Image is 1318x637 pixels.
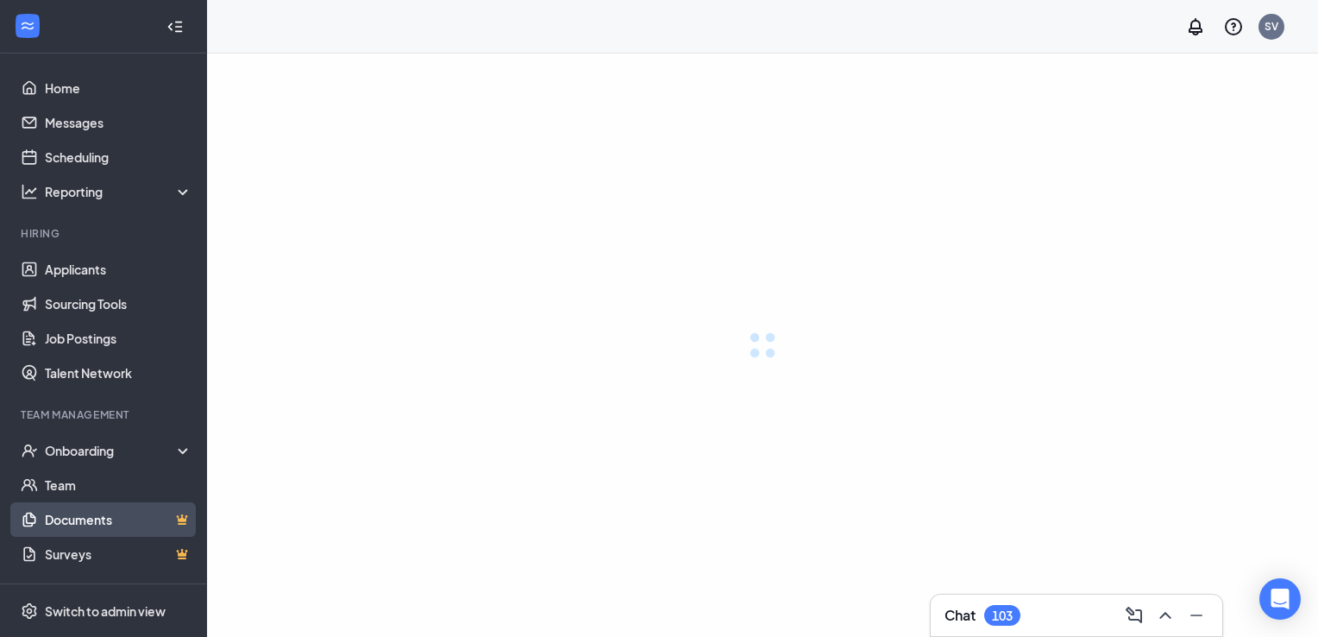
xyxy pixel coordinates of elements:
[1265,19,1278,34] div: SV
[1119,602,1146,629] button: ComposeMessage
[21,226,189,241] div: Hiring
[21,407,189,422] div: Team Management
[19,17,36,35] svg: WorkstreamLogo
[1185,16,1206,37] svg: Notifications
[45,252,192,287] a: Applicants
[45,183,193,200] div: Reporting
[1124,605,1145,626] svg: ComposeMessage
[45,321,192,356] a: Job Postings
[1223,16,1244,37] svg: QuestionInfo
[1259,578,1301,620] div: Open Intercom Messenger
[1186,605,1207,626] svg: Minimize
[45,71,192,105] a: Home
[945,606,976,625] h3: Chat
[45,602,166,620] div: Switch to admin view
[45,468,192,502] a: Team
[1181,602,1208,629] button: Minimize
[1150,602,1177,629] button: ChevronUp
[45,502,192,537] a: DocumentsCrown
[992,609,1013,623] div: 103
[21,183,38,200] svg: Analysis
[45,105,192,140] a: Messages
[45,537,192,571] a: SurveysCrown
[45,140,192,174] a: Scheduling
[166,18,184,35] svg: Collapse
[45,356,192,390] a: Talent Network
[45,442,193,459] div: Onboarding
[21,442,38,459] svg: UserCheck
[21,602,38,620] svg: Settings
[45,287,192,321] a: Sourcing Tools
[1155,605,1176,626] svg: ChevronUp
